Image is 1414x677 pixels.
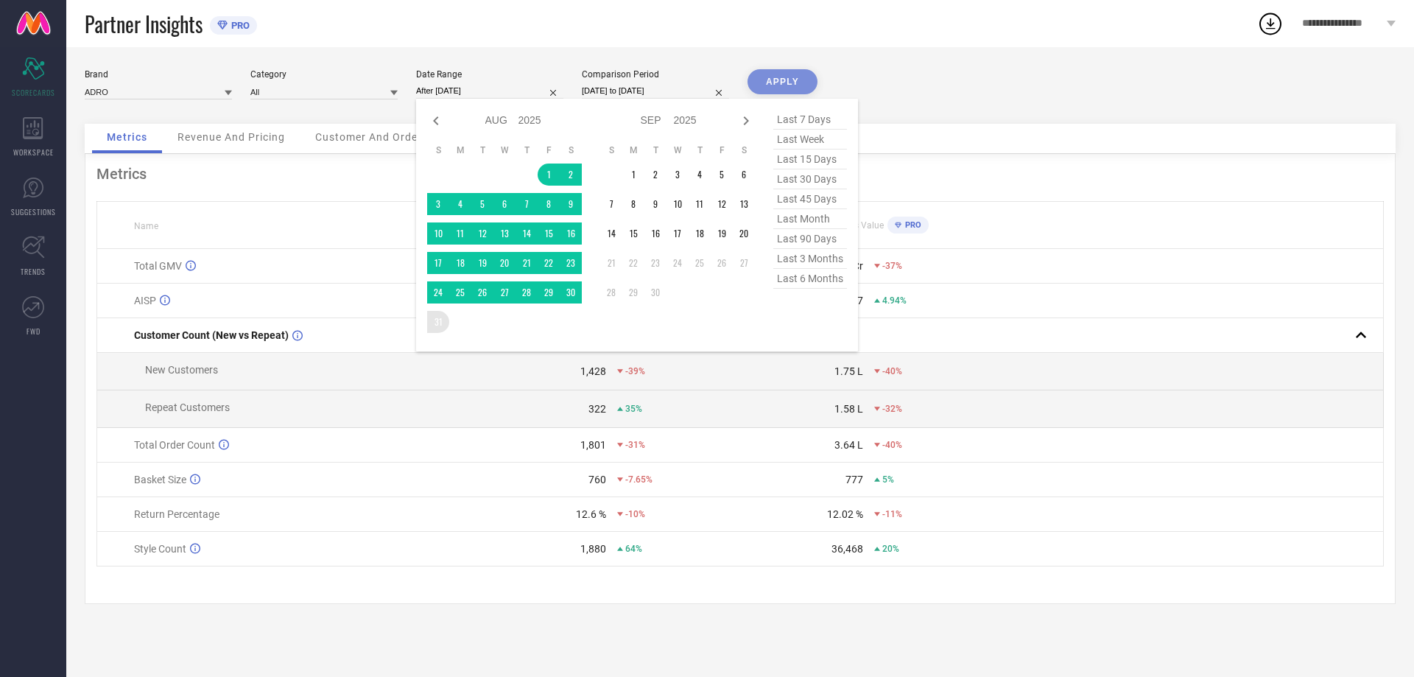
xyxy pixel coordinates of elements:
[85,69,232,80] div: Brand
[622,222,644,245] td: Mon Sep 15 2025
[600,222,622,245] td: Sun Sep 14 2025
[773,150,847,169] span: last 15 days
[471,144,493,156] th: Tuesday
[21,266,46,277] span: TRENDS
[773,130,847,150] span: last week
[689,222,711,245] td: Thu Sep 18 2025
[516,281,538,304] td: Thu Aug 28 2025
[711,164,733,186] td: Fri Sep 05 2025
[834,365,863,377] div: 1.75 L
[773,169,847,189] span: last 30 days
[493,144,516,156] th: Wednesday
[27,326,41,337] span: FWD
[228,20,250,31] span: PRO
[516,252,538,274] td: Thu Aug 21 2025
[711,252,733,274] td: Fri Sep 26 2025
[625,474,653,485] span: -7.65%
[538,144,560,156] th: Friday
[773,209,847,229] span: last month
[449,222,471,245] td: Mon Aug 11 2025
[449,193,471,215] td: Mon Aug 04 2025
[773,249,847,269] span: last 3 months
[588,474,606,485] div: 760
[644,193,666,215] td: Tue Sep 09 2025
[882,295,907,306] span: 4.94%
[773,269,847,289] span: last 6 months
[13,147,54,158] span: WORKSPACE
[96,165,1384,183] div: Metrics
[882,544,899,554] span: 20%
[560,144,582,156] th: Saturday
[737,112,755,130] div: Next month
[773,110,847,130] span: last 7 days
[625,544,642,554] span: 64%
[560,252,582,274] td: Sat Aug 23 2025
[882,404,902,414] span: -32%
[834,403,863,415] div: 1.58 L
[689,193,711,215] td: Thu Sep 11 2025
[538,281,560,304] td: Fri Aug 29 2025
[493,252,516,274] td: Wed Aug 20 2025
[134,260,182,272] span: Total GMV
[250,69,398,80] div: Category
[622,281,644,304] td: Mon Sep 29 2025
[449,144,471,156] th: Monday
[666,222,689,245] td: Wed Sep 17 2025
[733,164,755,186] td: Sat Sep 06 2025
[834,439,863,451] div: 3.64 L
[416,69,563,80] div: Date Range
[427,144,449,156] th: Sunday
[516,222,538,245] td: Thu Aug 14 2025
[689,164,711,186] td: Thu Sep 04 2025
[538,222,560,245] td: Fri Aug 15 2025
[85,9,203,39] span: Partner Insights
[625,509,645,519] span: -10%
[622,144,644,156] th: Monday
[134,508,219,520] span: Return Percentage
[560,281,582,304] td: Sat Aug 30 2025
[12,87,55,98] span: SCORECARDS
[580,365,606,377] div: 1,428
[145,401,230,413] span: Repeat Customers
[600,281,622,304] td: Sun Sep 28 2025
[600,144,622,156] th: Sunday
[560,164,582,186] td: Sat Aug 02 2025
[588,403,606,415] div: 322
[831,543,863,555] div: 36,468
[1257,10,1284,37] div: Open download list
[689,252,711,274] td: Thu Sep 25 2025
[427,281,449,304] td: Sun Aug 24 2025
[134,439,215,451] span: Total Order Count
[134,474,186,485] span: Basket Size
[134,295,156,306] span: AISP
[711,222,733,245] td: Fri Sep 19 2025
[493,222,516,245] td: Wed Aug 13 2025
[622,193,644,215] td: Mon Sep 08 2025
[644,252,666,274] td: Tue Sep 23 2025
[733,222,755,245] td: Sat Sep 20 2025
[449,252,471,274] td: Mon Aug 18 2025
[882,261,902,271] span: -37%
[538,164,560,186] td: Fri Aug 01 2025
[882,366,902,376] span: -40%
[315,131,428,143] span: Customer And Orders
[773,189,847,209] span: last 45 days
[449,281,471,304] td: Mon Aug 25 2025
[644,144,666,156] th: Tuesday
[827,508,863,520] div: 12.02 %
[177,131,285,143] span: Revenue And Pricing
[600,193,622,215] td: Sun Sep 07 2025
[845,474,863,485] div: 777
[644,222,666,245] td: Tue Sep 16 2025
[416,83,563,99] input: Select date range
[107,131,147,143] span: Metrics
[882,509,902,519] span: -11%
[625,366,645,376] span: -39%
[580,543,606,555] div: 1,880
[622,164,644,186] td: Mon Sep 01 2025
[733,252,755,274] td: Sat Sep 27 2025
[493,281,516,304] td: Wed Aug 27 2025
[733,144,755,156] th: Saturday
[582,83,729,99] input: Select comparison period
[145,364,218,376] span: New Customers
